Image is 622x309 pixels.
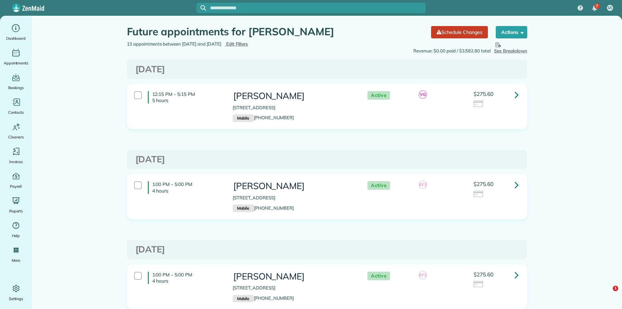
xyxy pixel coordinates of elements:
[596,3,598,9] span: 7
[9,295,23,302] span: Settings
[200,5,206,11] svg: Focus search
[367,91,390,100] span: Active
[367,272,390,280] span: Active
[233,181,354,191] h3: [PERSON_NAME]
[419,181,427,189] span: KF2
[233,295,294,301] a: Mobile[PHONE_NUMBER]
[135,245,519,255] h3: [DATE]
[3,23,29,42] a: Dashboard
[12,257,20,264] span: More
[148,272,222,284] h4: 1:00 PM - 5:00 PM
[496,26,527,38] button: Actions
[3,195,29,214] a: Reports
[148,91,222,103] h4: 12:15 PM - 5:15 PM
[8,109,24,116] span: Contacts
[233,114,254,122] small: Mobile
[608,5,612,11] span: LS
[233,205,254,212] small: Mobile
[225,41,248,47] a: Edit Filters
[135,154,519,164] h3: [DATE]
[599,286,615,302] iframe: Intercom live chat
[3,146,29,165] a: Invoices
[233,195,354,201] p: [STREET_ADDRESS]
[152,97,222,103] p: 5 hours
[3,72,29,91] a: Bookings
[233,104,354,111] p: [STREET_ADDRESS]
[10,183,22,190] span: Payroll
[367,181,390,190] span: Active
[474,90,493,97] span: $275.60
[9,158,23,165] span: Invoices
[226,41,248,47] span: Edit Filters
[3,283,29,302] a: Settings
[122,41,327,48] div: 13 appointments between [DATE] and [DATE]
[3,171,29,190] a: Payroll
[474,100,484,108] img: icon_credit_card_neutral-3d9a980bd25ce6dbb0f2033d7200983694762465c175678fcbc2d8f4bc43548e.png
[474,271,493,278] span: $275.60
[233,285,354,292] p: [STREET_ADDRESS]
[431,26,488,38] a: Schedule Changes
[148,181,222,194] h4: 1:00 PM - 5:00 PM
[233,272,354,282] h3: [PERSON_NAME]
[3,47,29,66] a: Appointments
[419,271,427,279] span: KF2
[419,90,427,99] span: VG
[494,41,527,54] button: See Breakdown
[135,64,519,74] h3: [DATE]
[8,134,24,140] span: Cleaners
[12,232,20,239] span: Help
[474,281,484,288] img: icon_credit_card_neutral-3d9a980bd25ce6dbb0f2033d7200983694762465c175678fcbc2d8f4bc43548e.png
[4,60,28,66] span: Appointments
[127,26,426,37] h1: Future appointments for [PERSON_NAME]
[3,220,29,239] a: Help
[3,121,29,140] a: Cleaners
[587,1,602,16] div: 7 unread notifications
[233,91,354,101] h3: [PERSON_NAME]
[233,115,294,120] a: Mobile[PHONE_NUMBER]
[613,286,618,291] span: 1
[233,295,254,302] small: Mobile
[474,191,484,198] img: icon_credit_card_neutral-3d9a980bd25ce6dbb0f2033d7200983694762465c175678fcbc2d8f4bc43548e.png
[8,84,24,91] span: Bookings
[9,208,23,214] span: Reports
[152,278,222,284] p: 4 hours
[3,97,29,116] a: Contacts
[494,41,527,53] span: See Breakdown
[474,181,493,187] span: $275.60
[196,5,206,11] button: Focus search
[413,48,491,54] span: Revenue: $0.00 paid / $3,582.80 total
[233,205,294,211] a: Mobile[PHONE_NUMBER]
[6,35,26,42] span: Dashboard
[152,188,222,194] p: 4 hours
